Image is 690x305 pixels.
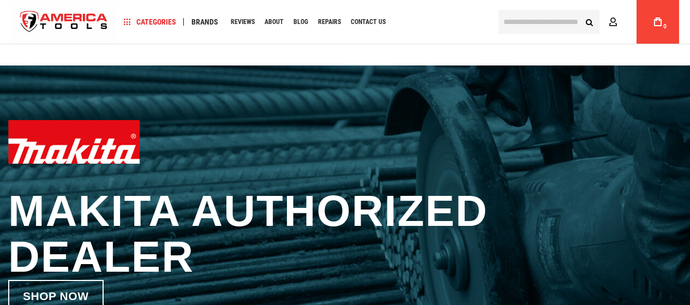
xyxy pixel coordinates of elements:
a: Contact Us [346,15,391,29]
img: Makita logo [8,120,140,164]
span: Categories [124,18,176,26]
span: Reviews [231,19,255,25]
a: Repairs [313,15,346,29]
img: America Tools [11,2,117,43]
a: Brands [187,15,223,29]
a: About [260,15,289,29]
span: 0 [663,23,667,29]
span: Blog [293,19,308,25]
h1: Makita Authorized Dealer [8,188,682,280]
button: Search [579,11,599,32]
a: Reviews [226,15,260,29]
span: Contact Us [351,19,386,25]
span: About [265,19,284,25]
a: store logo [11,2,117,43]
span: Brands [191,18,218,26]
span: Repairs [318,19,341,25]
a: Blog [289,15,313,29]
a: Categories [119,15,181,29]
